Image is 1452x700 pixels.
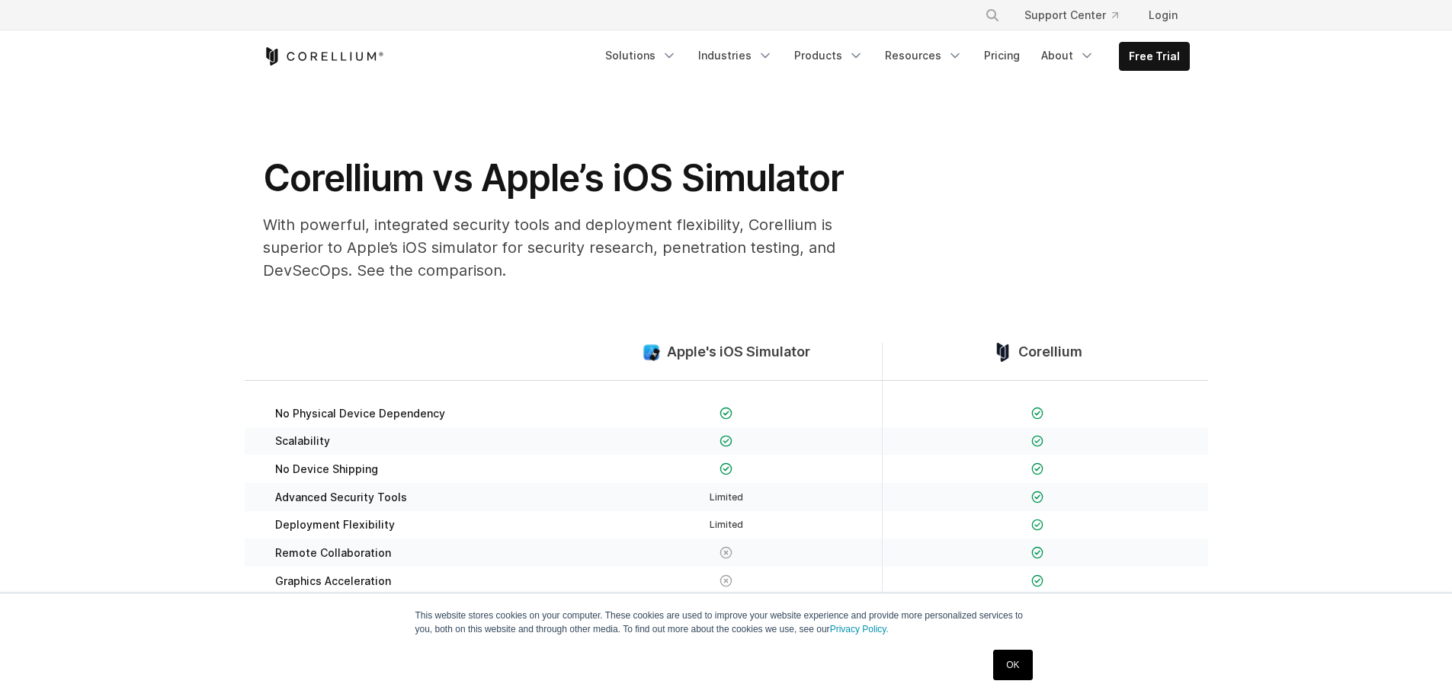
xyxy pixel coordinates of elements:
span: Scalability [275,434,330,448]
img: Checkmark [1031,407,1044,420]
span: Limited [710,491,743,503]
span: Limited [710,519,743,530]
a: Solutions [596,42,686,69]
h1: Corellium vs Apple’s iOS Simulator [263,155,873,201]
img: Checkmark [720,407,732,420]
span: Corellium [1018,344,1082,361]
img: Checkmark [1031,462,1044,475]
img: Checkmark [720,462,732,475]
span: Graphics Acceleration [275,574,391,588]
span: Apple's iOS Simulator [667,344,810,361]
div: Navigation Menu [596,42,1190,71]
img: X [720,546,732,559]
a: Support Center [1012,2,1130,29]
a: Free Trial [1120,43,1189,70]
a: OK [993,650,1032,680]
span: No Physical Device Dependency [275,407,445,420]
span: Deployment Flexibility [275,518,395,532]
img: Checkmark [1031,435,1044,448]
button: Search [979,2,1006,29]
a: Privacy Policy. [830,624,889,634]
img: Checkmark [1031,546,1044,559]
p: With powerful, integrated security tools and deployment flexibility, Corellium is superior to App... [263,213,873,282]
a: Resources [876,42,972,69]
a: Products [785,42,873,69]
p: This website stores cookies on your computer. These cookies are used to improve your website expe... [415,609,1037,636]
img: Checkmark [1031,574,1044,587]
a: About [1032,42,1104,69]
a: Corellium Home [263,47,384,66]
span: Advanced Security Tools [275,491,407,504]
a: Login [1136,2,1190,29]
span: Remote Collaboration [275,546,391,560]
span: No Device Shipping [275,462,378,476]
img: Checkmark [720,435,732,448]
img: X [720,574,732,587]
a: Pricing [975,42,1029,69]
a: Industries [689,42,782,69]
img: compare_ios-simulator--large [642,343,661,362]
div: Navigation Menu [966,2,1190,29]
img: Checkmark [1031,491,1044,503]
img: Checkmark [1031,519,1044,532]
